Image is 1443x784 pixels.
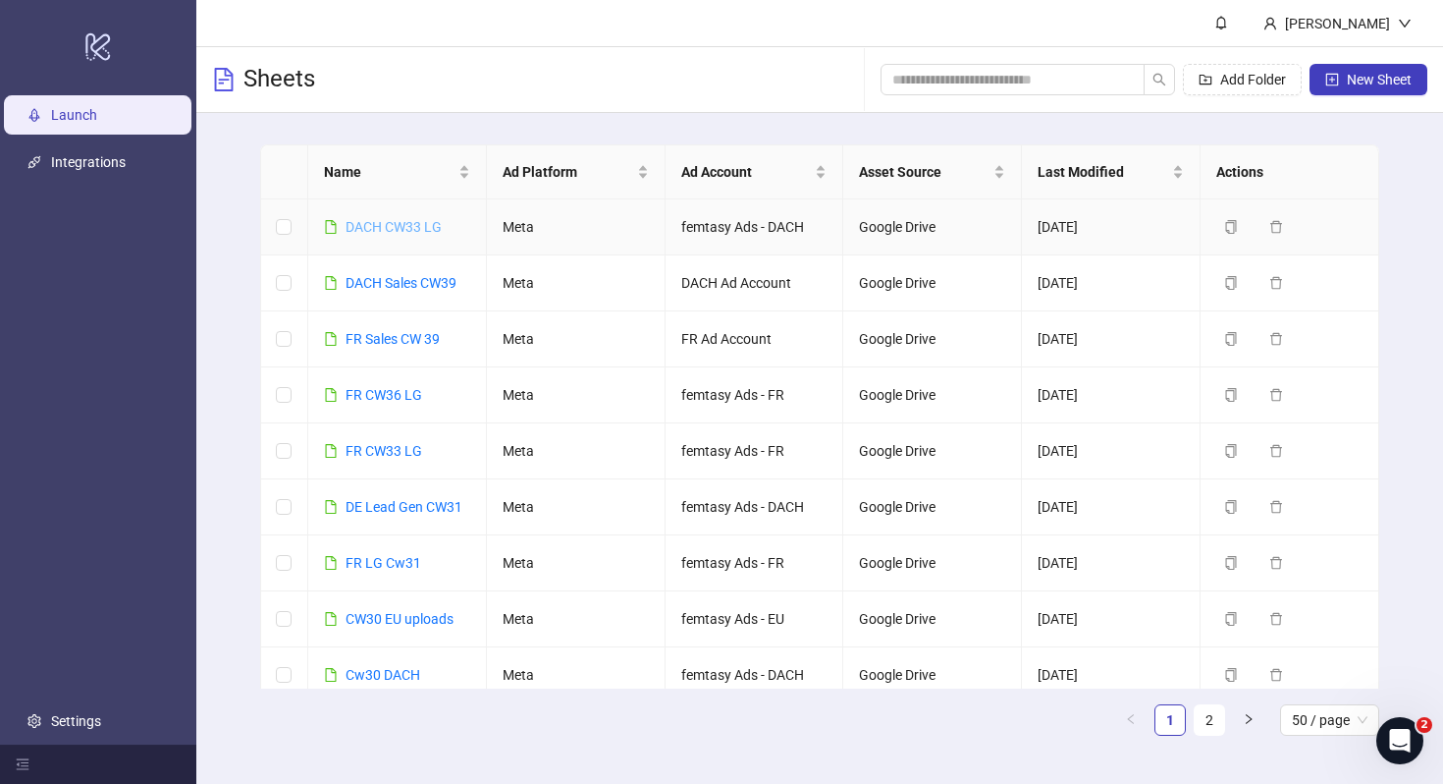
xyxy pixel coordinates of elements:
td: femtasy Ads - DACH [666,199,844,255]
span: 50 / page [1292,705,1367,735]
a: DE Lead Gen CW31 [346,499,462,515]
a: FR LG Cw31 [346,555,421,571]
span: Ad Platform [503,161,633,183]
a: Settings [51,713,101,729]
td: Google Drive [843,199,1022,255]
span: delete [1269,276,1283,290]
td: [DATE] [1022,199,1201,255]
td: [DATE] [1022,423,1201,479]
th: Asset Source [843,145,1022,199]
span: file [324,332,338,346]
li: Previous Page [1115,704,1147,736]
span: user [1263,17,1277,30]
span: file [324,276,338,290]
td: [DATE] [1022,591,1201,647]
span: file [324,500,338,514]
span: delete [1269,668,1283,682]
td: DACH Ad Account [666,255,844,311]
span: Name [324,161,454,183]
span: copy [1224,388,1238,402]
span: copy [1224,556,1238,570]
span: delete [1269,500,1283,514]
td: [DATE] [1022,535,1201,591]
td: Meta [487,255,666,311]
span: menu-fold [16,757,29,771]
li: 2 [1194,704,1225,736]
td: femtasy Ads - FR [666,535,844,591]
td: Google Drive [843,311,1022,367]
button: Add Folder [1183,64,1302,95]
a: CW30 EU uploads [346,611,454,627]
span: file [324,556,338,570]
a: FR CW36 LG [346,387,422,403]
th: Ad Account [666,145,844,199]
td: Meta [487,647,666,703]
span: copy [1224,220,1238,234]
span: copy [1224,668,1238,682]
td: femtasy Ads - FR [666,367,844,423]
li: Next Page [1233,704,1264,736]
td: Google Drive [843,591,1022,647]
td: [DATE] [1022,367,1201,423]
span: New Sheet [1347,72,1412,87]
span: search [1152,73,1166,86]
span: delete [1269,612,1283,626]
td: Meta [487,535,666,591]
span: plus-square [1325,73,1339,86]
span: copy [1224,332,1238,346]
td: Meta [487,479,666,535]
a: DACH CW33 LG [346,219,442,235]
button: right [1233,704,1264,736]
td: FR Ad Account [666,311,844,367]
span: copy [1224,276,1238,290]
span: left [1125,713,1137,725]
span: file [324,668,338,682]
span: right [1243,713,1255,725]
th: Last Modified [1022,145,1201,199]
span: Asset Source [859,161,989,183]
span: file [324,220,338,234]
span: delete [1269,332,1283,346]
span: file [324,388,338,402]
span: file [324,444,338,458]
td: [DATE] [1022,255,1201,311]
a: Cw30 DACH [346,667,420,683]
div: Page Size [1280,704,1379,736]
td: Google Drive [843,535,1022,591]
td: [DATE] [1022,647,1201,703]
a: FR CW33 LG [346,443,422,459]
a: FR Sales CW 39 [346,331,440,347]
span: delete [1269,220,1283,234]
h3: Sheets [243,64,315,95]
th: Ad Platform [487,145,666,199]
td: Google Drive [843,255,1022,311]
span: folder-add [1199,73,1212,86]
td: femtasy Ads - DACH [666,479,844,535]
div: [PERSON_NAME] [1277,13,1398,34]
li: 1 [1154,704,1186,736]
span: file-text [212,68,236,91]
td: Google Drive [843,647,1022,703]
td: Meta [487,367,666,423]
td: Google Drive [843,479,1022,535]
span: Last Modified [1038,161,1168,183]
span: copy [1224,500,1238,514]
button: left [1115,704,1147,736]
a: 1 [1155,705,1185,735]
td: Google Drive [843,423,1022,479]
td: Google Drive [843,367,1022,423]
span: delete [1269,444,1283,458]
td: Meta [487,591,666,647]
span: file [324,612,338,626]
th: Actions [1201,145,1379,199]
td: Meta [487,423,666,479]
button: New Sheet [1309,64,1427,95]
iframe: Intercom live chat [1376,717,1423,764]
th: Name [308,145,487,199]
span: copy [1224,612,1238,626]
td: femtasy Ads - EU [666,591,844,647]
span: down [1398,17,1412,30]
td: Meta [487,199,666,255]
span: delete [1269,388,1283,402]
td: [DATE] [1022,479,1201,535]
